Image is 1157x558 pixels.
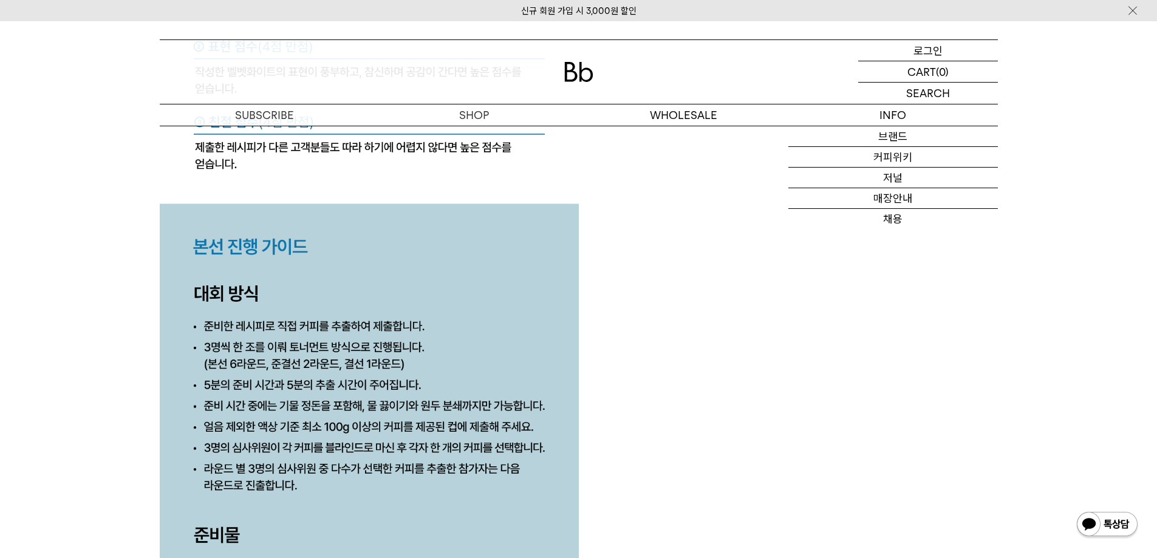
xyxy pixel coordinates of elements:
a: CART (0) [858,61,998,83]
a: 매장안내 [788,188,998,209]
img: 로고 [564,62,593,82]
a: 로그인 [858,40,998,61]
a: 신규 회원 가입 시 3,000원 할인 [521,5,637,16]
p: SEARCH [906,83,950,104]
p: 로그인 [913,40,943,61]
a: SUBSCRIBE [160,104,369,126]
a: SHOP [369,104,579,126]
p: (0) [936,61,949,82]
a: 커피위키 [788,147,998,168]
a: 채용 [788,209,998,230]
p: WHOLESALE [579,104,788,126]
p: INFO [788,104,998,126]
a: 브랜드 [788,126,998,147]
p: CART [907,61,936,82]
a: 저널 [788,168,998,188]
img: 카카오톡 채널 1:1 채팅 버튼 [1076,511,1139,540]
